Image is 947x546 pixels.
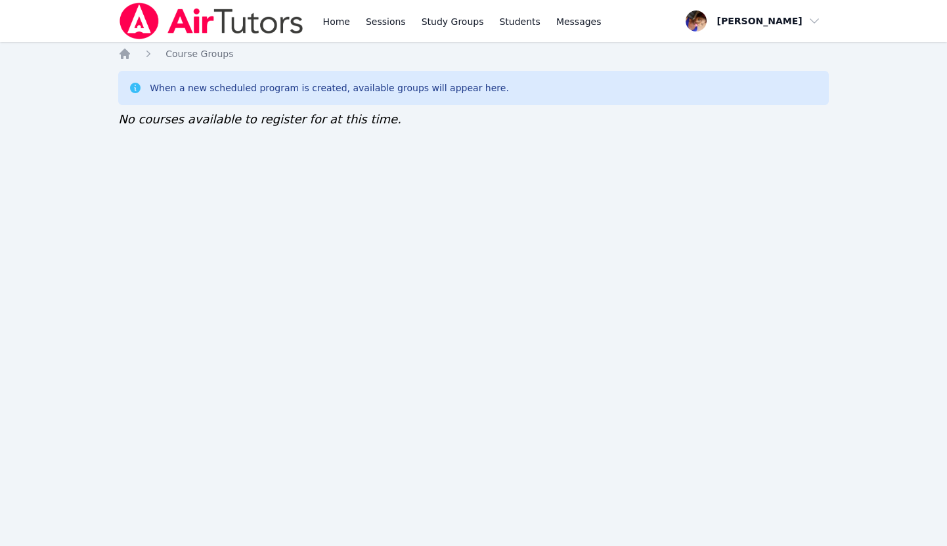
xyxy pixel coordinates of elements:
img: Air Tutors [118,3,304,39]
nav: Breadcrumb [118,47,829,60]
span: Messages [556,15,602,28]
div: When a new scheduled program is created, available groups will appear here. [150,81,509,94]
a: Course Groups [165,47,233,60]
span: No courses available to register for at this time. [118,112,401,126]
span: Course Groups [165,49,233,59]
